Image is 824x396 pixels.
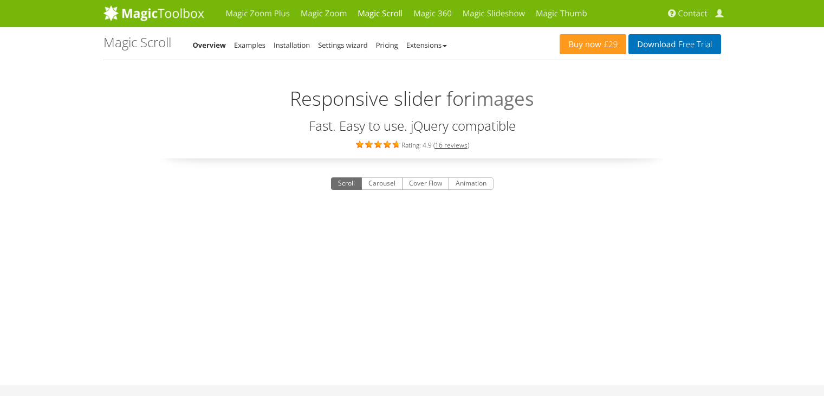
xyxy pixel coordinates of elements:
[676,40,712,49] span: Free Trial
[103,5,204,21] img: MagicToolbox.com - Image tools for your website
[406,40,447,50] a: Extensions
[449,177,494,190] button: Animation
[361,177,403,190] button: Carousel
[103,138,721,150] div: Rating: 4.9 ( )
[471,85,534,113] span: images
[193,40,226,50] a: Overview
[628,34,721,54] a: DownloadFree Trial
[560,34,626,54] a: Buy now£29
[678,8,708,19] span: Contact
[103,35,171,49] h1: Magic Scroll
[103,74,721,113] h2: Responsive slider for
[402,177,449,190] button: Cover Flow
[234,40,265,50] a: Examples
[601,40,618,49] span: £29
[103,119,721,133] h3: Fast. Easy to use. jQuery compatible
[274,40,310,50] a: Installation
[376,40,398,50] a: Pricing
[435,140,468,150] a: 16 reviews
[331,177,362,190] button: Scroll
[318,40,368,50] a: Settings wizard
